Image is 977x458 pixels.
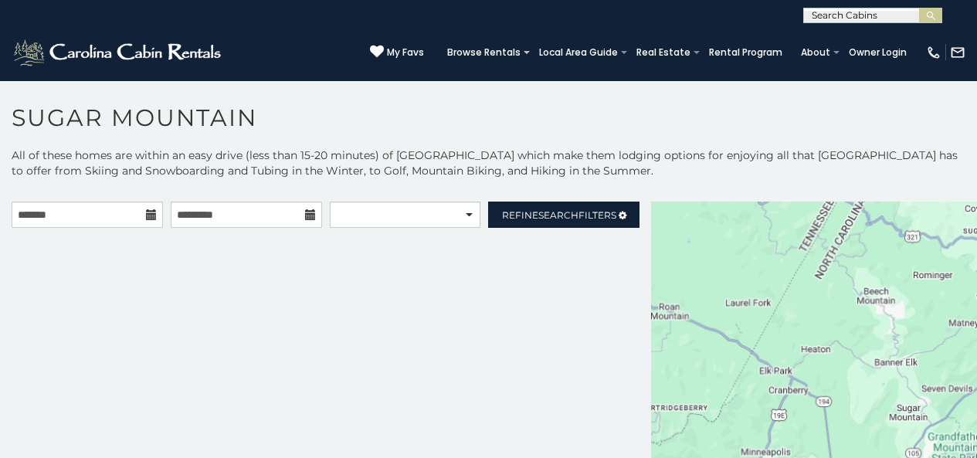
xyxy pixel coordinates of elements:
span: Search [538,209,578,221]
a: About [793,42,838,63]
a: Browse Rentals [439,42,528,63]
a: Local Area Guide [531,42,626,63]
img: phone-regular-white.png [926,45,941,60]
img: mail-regular-white.png [950,45,965,60]
a: Real Estate [629,42,698,63]
span: Refine Filters [502,209,616,221]
a: RefineSearchFilters [488,202,639,228]
img: White-1-2.png [12,37,226,68]
a: Rental Program [701,42,790,63]
a: Owner Login [841,42,914,63]
span: My Favs [387,46,424,59]
a: My Favs [370,45,424,60]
